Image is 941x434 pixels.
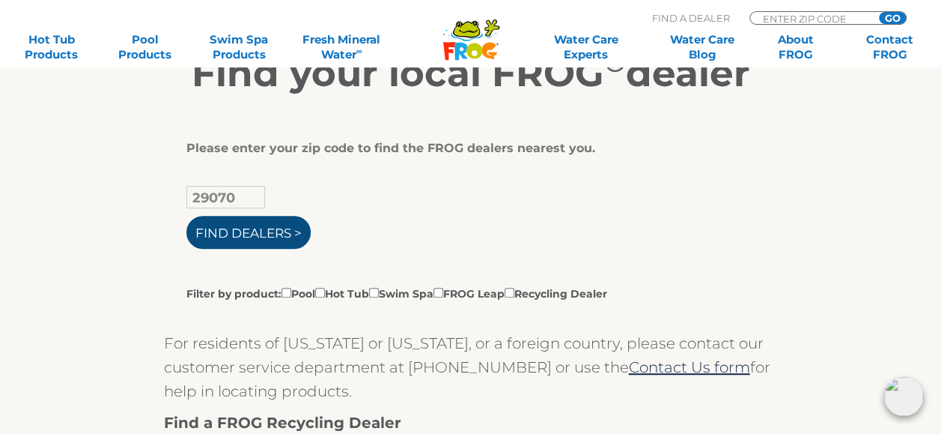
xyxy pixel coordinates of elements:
[433,288,443,298] input: Filter by product:PoolHot TubSwim SpaFROG LeapRecycling Dealer
[164,414,401,432] strong: Find a FROG Recycling Dealer
[853,32,926,62] a: ContactFROG
[505,288,514,298] input: Filter by product:PoolHot TubSwim SpaFROG LeapRecycling Dealer
[164,331,778,403] p: For residents of [US_STATE] or [US_STATE], or a foreign country, please contact our customer serv...
[186,141,744,156] div: Please enter your zip code to find the FROG dealers nearest you.
[281,288,291,298] input: Filter by product:PoolHot TubSwim SpaFROG LeapRecycling Dealer
[15,32,88,62] a: Hot TubProducts
[526,32,645,62] a: Water CareExperts
[879,12,906,24] input: GO
[186,216,311,249] input: Find Dealers >
[315,288,325,298] input: Filter by product:PoolHot TubSwim SpaFROG LeapRecycling Dealer
[761,12,862,25] input: Zip Code Form
[629,358,750,376] a: Contact Us form
[356,46,362,56] sup: ∞
[10,51,931,96] h2: Find your local FROG dealer
[666,32,738,62] a: Water CareBlog
[109,32,181,62] a: PoolProducts
[186,285,607,301] label: Filter by product: Pool Hot Tub Swim Spa FROG Leap Recycling Dealer
[369,288,379,298] input: Filter by product:PoolHot TubSwim SpaFROG LeapRecycling Dealer
[296,32,388,62] a: Fresh MineralWater∞
[884,377,923,416] img: openIcon
[202,32,275,62] a: Swim SpaProducts
[759,32,832,62] a: AboutFROG
[652,11,730,25] p: Find A Dealer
